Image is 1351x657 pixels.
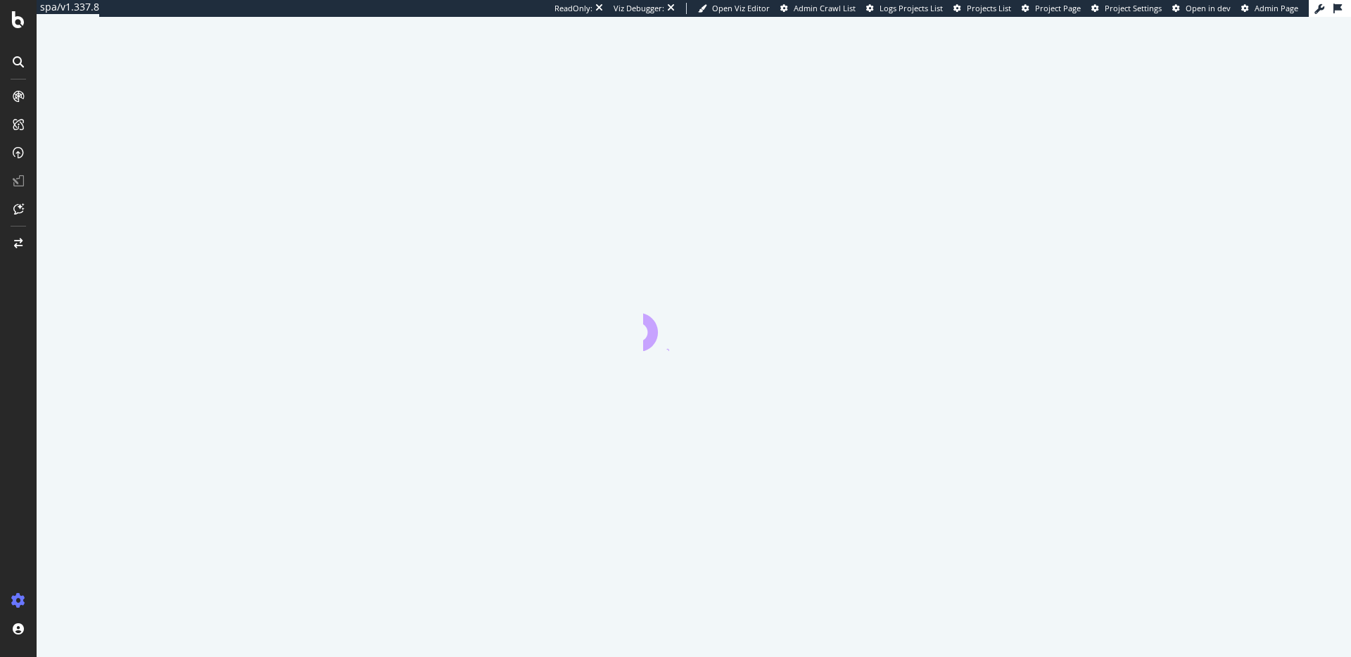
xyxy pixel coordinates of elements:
a: Project Settings [1091,3,1162,14]
div: Viz Debugger: [614,3,664,14]
a: Project Page [1022,3,1081,14]
a: Logs Projects List [866,3,943,14]
a: Open Viz Editor [698,3,770,14]
span: Project Page [1035,3,1081,13]
span: Open Viz Editor [712,3,770,13]
div: animation [643,300,744,351]
span: Project Settings [1105,3,1162,13]
span: Logs Projects List [880,3,943,13]
a: Admin Crawl List [780,3,856,14]
span: Admin Crawl List [794,3,856,13]
a: Admin Page [1241,3,1298,14]
a: Open in dev [1172,3,1231,14]
a: Projects List [953,3,1011,14]
span: Projects List [967,3,1011,13]
div: ReadOnly: [554,3,592,14]
span: Open in dev [1186,3,1231,13]
span: Admin Page [1255,3,1298,13]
